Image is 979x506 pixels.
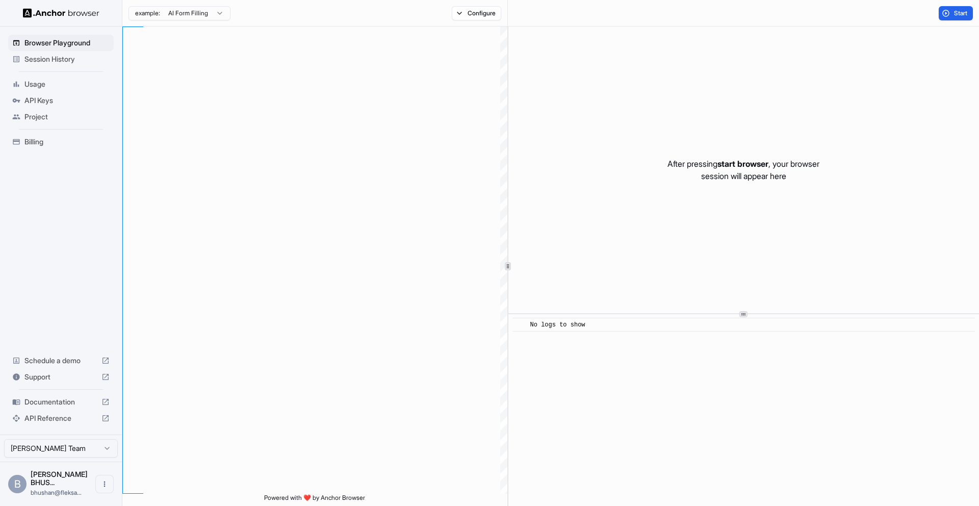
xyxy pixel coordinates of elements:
span: Documentation [24,397,97,407]
span: API Reference [24,413,97,423]
span: example: [135,9,160,17]
div: API Reference [8,410,114,426]
div: API Keys [8,92,114,109]
div: Documentation [8,394,114,410]
div: Project [8,109,114,125]
span: Support [24,372,97,382]
div: B [8,475,27,493]
span: API Keys [24,95,110,106]
img: Anchor Logo [23,8,99,18]
span: Project [24,112,110,122]
div: Schedule a demo [8,352,114,369]
button: Configure [452,6,501,20]
div: Usage [8,76,114,92]
span: Session History [24,54,110,64]
span: BHAGWATI BHUSHAN MISHRA [31,470,88,487]
span: Start [954,9,968,17]
button: Start [939,6,973,20]
span: ​ [518,320,523,330]
span: Browser Playground [24,38,110,48]
button: Open menu [95,475,114,493]
span: Schedule a demo [24,356,97,366]
div: Browser Playground [8,35,114,51]
span: Usage [24,79,110,89]
div: Support [8,369,114,385]
div: Session History [8,51,114,67]
p: After pressing , your browser session will appear here [667,158,819,182]
div: Billing [8,134,114,150]
span: Billing [24,137,110,147]
span: Powered with ❤️ by Anchor Browser [264,494,365,506]
span: No logs to show [530,321,585,328]
span: bhushan@fleksa.com [31,489,82,496]
span: start browser [717,159,768,169]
